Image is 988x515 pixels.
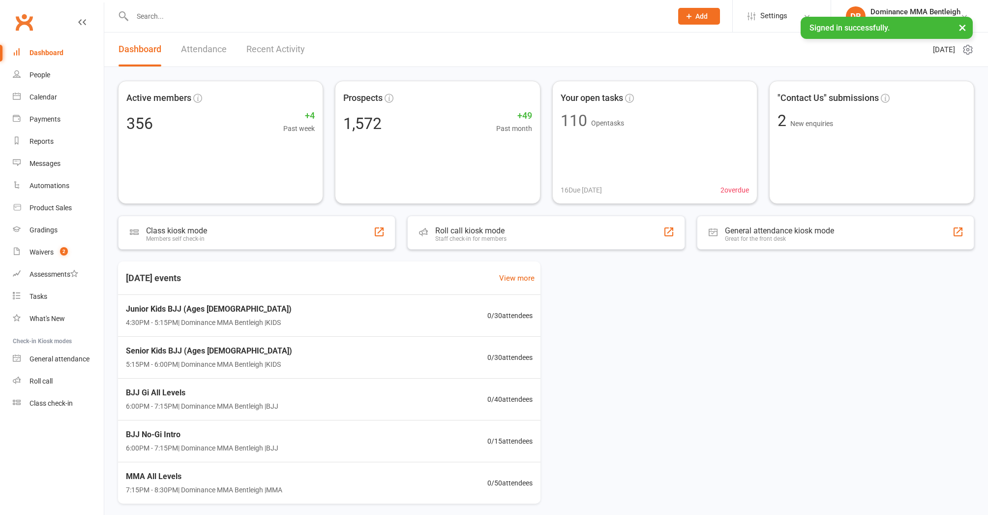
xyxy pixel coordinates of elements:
[487,436,533,447] span: 0 / 15 attendees
[778,91,879,105] span: "Contact Us" submissions
[487,394,533,405] span: 0 / 40 attendees
[933,44,955,56] span: [DATE]
[343,91,383,105] span: Prospects
[809,23,890,32] span: Signed in successfully.
[720,185,749,195] span: 2 overdue
[30,160,60,167] div: Messages
[30,71,50,79] div: People
[435,226,507,235] div: Roll call kiosk mode
[499,272,535,284] a: View more
[870,7,960,16] div: Dominance MMA Bentleigh
[119,32,161,66] a: Dashboard
[725,235,834,242] div: Great for the front desk
[146,226,207,235] div: Class kiosk mode
[30,49,63,57] div: Dashboard
[30,292,47,300] div: Tasks
[126,401,278,412] span: 6:00PM - 7:15PM | Dominance MMA Bentleigh | BJJ
[30,226,58,234] div: Gradings
[13,286,104,308] a: Tasks
[695,12,708,20] span: Add
[126,484,282,495] span: 7:15PM - 8:30PM | Dominance MMA Bentleigh | MMA
[954,17,971,38] button: ×
[13,308,104,330] a: What's New
[561,91,623,105] span: Your open tasks
[846,6,866,26] div: DB
[126,443,278,453] span: 6:00PM - 7:15PM | Dominance MMA Bentleigh | BJJ
[126,470,282,483] span: MMA All Levels
[246,32,305,66] a: Recent Activity
[496,123,532,134] span: Past month
[283,123,315,134] span: Past week
[13,219,104,241] a: Gradings
[435,235,507,242] div: Staff check-in for members
[126,116,153,131] div: 356
[13,263,104,286] a: Assessments
[13,392,104,415] a: Class kiosk mode
[13,348,104,370] a: General attendance kiosk mode
[60,247,68,256] span: 2
[487,352,533,363] span: 0 / 30 attendees
[283,109,315,123] span: +4
[13,197,104,219] a: Product Sales
[561,113,587,129] div: 110
[13,153,104,175] a: Messages
[496,109,532,123] span: +49
[12,10,36,34] a: Clubworx
[146,235,207,242] div: Members self check-in
[487,478,533,488] span: 0 / 50 attendees
[760,5,787,27] span: Settings
[343,116,382,131] div: 1,572
[30,137,54,145] div: Reports
[30,115,60,123] div: Payments
[126,91,191,105] span: Active members
[30,355,90,363] div: General attendance
[13,175,104,197] a: Automations
[870,16,960,25] div: Dominance MMA Bentleigh
[13,241,104,263] a: Waivers 2
[778,111,790,130] span: 2
[13,64,104,86] a: People
[13,130,104,153] a: Reports
[725,226,834,235] div: General attendance kiosk mode
[13,42,104,64] a: Dashboard
[126,386,278,399] span: BJJ Gi All Levels
[30,377,53,385] div: Roll call
[30,270,78,278] div: Assessments
[118,269,189,287] h3: [DATE] events
[30,182,69,190] div: Automations
[126,359,292,370] span: 5:15PM - 6:00PM | Dominance MMA Bentleigh | KIDS
[129,9,665,23] input: Search...
[30,399,73,407] div: Class check-in
[126,317,292,328] span: 4:30PM - 5:15PM | Dominance MMA Bentleigh | KIDS
[13,370,104,392] a: Roll call
[30,248,54,256] div: Waivers
[790,120,833,128] span: New enquiries
[126,303,292,316] span: Junior Kids BJJ (Ages [DEMOGRAPHIC_DATA])
[13,108,104,130] a: Payments
[487,310,533,321] span: 0 / 30 attendees
[591,119,624,127] span: Open tasks
[126,428,278,441] span: BJJ No-Gi Intro
[30,315,65,322] div: What's New
[561,185,602,195] span: 16 Due [DATE]
[13,86,104,108] a: Calendar
[126,345,292,357] span: Senior Kids BJJ (Ages [DEMOGRAPHIC_DATA])
[30,204,72,212] div: Product Sales
[30,93,57,101] div: Calendar
[678,8,720,25] button: Add
[181,32,227,66] a: Attendance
